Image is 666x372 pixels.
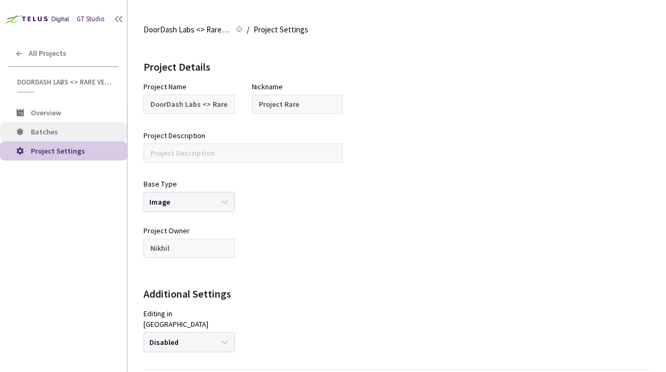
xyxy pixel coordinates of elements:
div: Project Name [144,81,187,92]
span: All Projects [29,49,66,58]
span: Batches [31,127,58,137]
span: DoorDash Labs <> Rare Vehicle Crop Classification [17,78,112,87]
li: / [247,23,249,36]
div: Project Details [144,60,650,75]
div: Base Type [144,179,177,189]
div: Editing in [GEOGRAPHIC_DATA] [144,308,235,329]
span: Project Settings [31,146,85,156]
span: Project Settings [254,23,308,36]
span: DoorDash Labs <> Rare Vehicle Crop Classification [144,23,230,36]
div: Project Description [144,130,205,141]
input: Project Name [144,95,235,114]
div: Additional Settings [144,286,650,302]
div: Project Owner [144,225,190,236]
div: Nickname [252,81,283,92]
span: Overview [31,108,61,117]
input: Project Description [144,143,343,163]
div: GT Studio [77,14,105,24]
input: Project Nickname [252,95,343,114]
